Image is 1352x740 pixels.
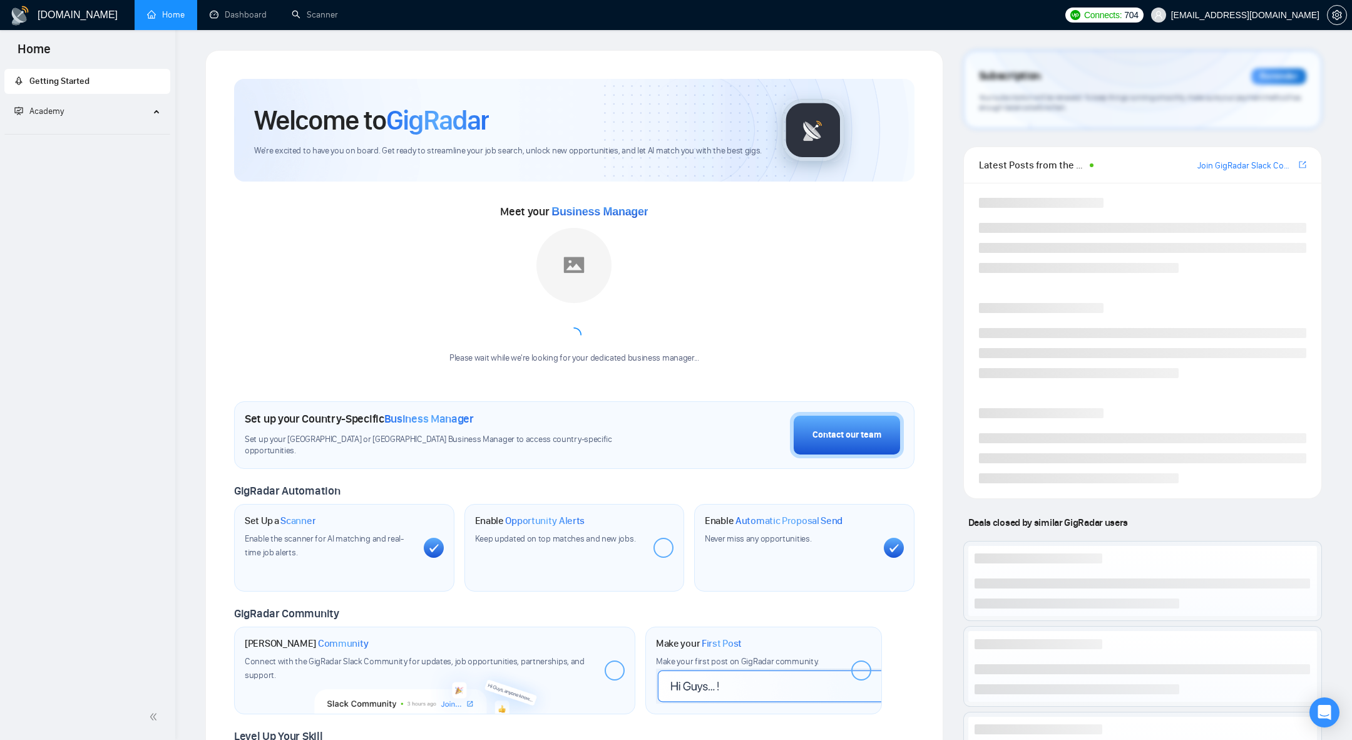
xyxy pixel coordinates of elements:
[245,434,640,458] span: Set up your [GEOGRAPHIC_DATA] or [GEOGRAPHIC_DATA] Business Manager to access country-specific op...
[254,145,762,157] span: We're excited to have you on board. Get ready to streamline your job search, unlock new opportuni...
[1251,68,1306,85] div: Reminder
[1070,10,1080,20] img: upwork-logo.png
[280,515,315,527] span: Scanner
[384,412,474,426] span: Business Manager
[812,428,881,442] div: Contact our team
[14,76,23,85] span: rocket
[1327,5,1347,25] button: setting
[315,657,555,714] img: slackcommunity-bg.png
[536,228,612,303] img: placeholder.png
[979,93,1301,113] span: Your subscription will be renewed. To keep things running smoothly, make sure your payment method...
[979,157,1086,173] span: Latest Posts from the GigRadar Community
[442,352,707,364] div: Please wait while we're looking for your dedicated business manager...
[656,637,742,650] h1: Make your
[566,327,581,342] span: loading
[149,711,161,723] span: double-left
[234,484,340,498] span: GigRadar Automation
[551,205,648,218] span: Business Manager
[245,515,315,527] h1: Set Up a
[292,9,338,20] a: searchScanner
[14,106,23,115] span: fund-projection-screen
[8,40,61,66] span: Home
[1299,160,1306,170] span: export
[10,6,30,26] img: logo
[245,637,369,650] h1: [PERSON_NAME]
[245,533,404,558] span: Enable the scanner for AI matching and real-time job alerts.
[245,656,585,681] span: Connect with the GigRadar Slack Community for updates, job opportunities, partnerships, and support.
[979,66,1041,87] span: Subscription
[1084,8,1122,22] span: Connects:
[1309,697,1339,727] div: Open Intercom Messenger
[4,69,170,94] li: Getting Started
[386,103,489,137] span: GigRadar
[1327,10,1347,20] a: setting
[475,515,585,527] h1: Enable
[1124,8,1138,22] span: 704
[735,515,842,527] span: Automatic Proposal Send
[254,103,489,137] h1: Welcome to
[656,656,819,667] span: Make your first post on GigRadar community.
[1197,159,1296,173] a: Join GigRadar Slack Community
[963,511,1133,533] span: Deals closed by similar GigRadar users
[705,515,842,527] h1: Enable
[1328,10,1346,20] span: setting
[705,533,811,544] span: Never miss any opportunities.
[14,106,64,116] span: Academy
[1154,11,1163,19] span: user
[702,637,742,650] span: First Post
[245,412,474,426] h1: Set up your Country-Specific
[1299,159,1306,171] a: export
[505,515,585,527] span: Opportunity Alerts
[500,205,648,218] span: Meet your
[782,99,844,162] img: gigradar-logo.png
[210,9,267,20] a: dashboardDashboard
[147,9,185,20] a: homeHome
[475,533,636,544] span: Keep updated on top matches and new jobs.
[318,637,369,650] span: Community
[29,106,64,116] span: Academy
[4,129,170,137] li: Academy Homepage
[234,607,339,620] span: GigRadar Community
[29,76,90,86] span: Getting Started
[790,412,904,458] button: Contact our team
